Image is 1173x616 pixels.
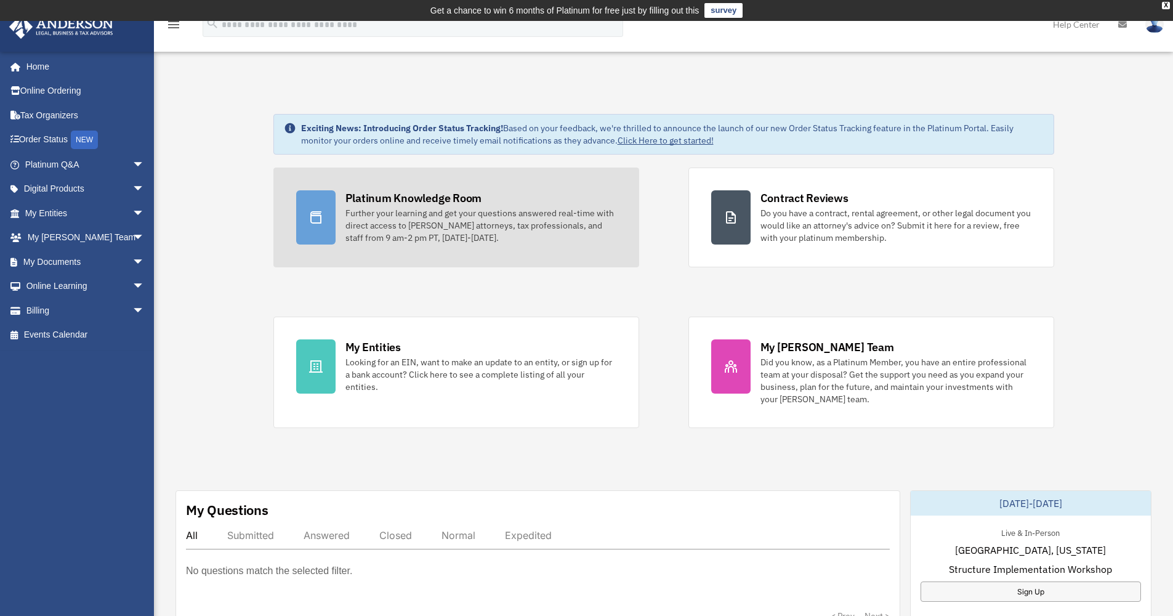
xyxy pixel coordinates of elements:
[760,356,1031,405] div: Did you know, as a Platinum Member, you have an entire professional team at your disposal? Get th...
[345,339,401,355] div: My Entities
[345,190,482,206] div: Platinum Knowledge Room
[688,168,1054,267] a: Contract Reviews Do you have a contract, rental agreement, or other legal document you would like...
[9,103,163,128] a: Tax Organizers
[273,168,639,267] a: Platinum Knowledge Room Further your learning and get your questions answered real-time with dire...
[9,249,163,274] a: My Documentsarrow_drop_down
[949,562,1112,577] span: Structure Implementation Workshop
[9,201,163,225] a: My Entitiesarrow_drop_down
[132,152,157,177] span: arrow_drop_down
[505,529,552,541] div: Expedited
[186,529,198,541] div: All
[132,177,157,202] span: arrow_drop_down
[760,339,894,355] div: My [PERSON_NAME] Team
[9,79,163,103] a: Online Ordering
[132,225,157,251] span: arrow_drop_down
[132,201,157,226] span: arrow_drop_down
[345,356,616,393] div: Looking for an EIN, want to make an update to an entity, or sign up for a bank account? Click her...
[911,491,1151,516] div: [DATE]-[DATE]
[186,562,352,580] p: No questions match the selected filter.
[760,190,849,206] div: Contract Reviews
[9,54,157,79] a: Home
[9,274,163,299] a: Online Learningarrow_drop_down
[618,135,714,146] a: Click Here to get started!
[760,207,1031,244] div: Do you have a contract, rental agreement, or other legal document you would like an attorney's ad...
[345,207,616,244] div: Further your learning and get your questions answered real-time with direct access to [PERSON_NAM...
[9,177,163,201] a: Digital Productsarrow_drop_down
[6,15,117,39] img: Anderson Advisors Platinum Portal
[1145,15,1164,33] img: User Pic
[9,298,163,323] a: Billingarrow_drop_down
[166,17,181,32] i: menu
[704,3,743,18] a: survey
[9,128,163,153] a: Order StatusNEW
[132,274,157,299] span: arrow_drop_down
[379,529,412,541] div: Closed
[430,3,699,18] div: Get a chance to win 6 months of Platinum for free just by filling out this
[9,225,163,250] a: My [PERSON_NAME] Teamarrow_drop_down
[955,543,1106,557] span: [GEOGRAPHIC_DATA], [US_STATE]
[227,529,274,541] div: Submitted
[132,249,157,275] span: arrow_drop_down
[304,529,350,541] div: Answered
[186,501,268,519] div: My Questions
[688,317,1054,428] a: My [PERSON_NAME] Team Did you know, as a Platinum Member, you have an entire professional team at...
[921,582,1141,602] a: Sign Up
[301,123,503,134] strong: Exciting News: Introducing Order Status Tracking!
[71,131,98,149] div: NEW
[9,152,163,177] a: Platinum Q&Aarrow_drop_down
[991,525,1070,538] div: Live & In-Person
[132,298,157,323] span: arrow_drop_down
[166,22,181,32] a: menu
[1162,2,1170,9] div: close
[301,122,1044,147] div: Based on your feedback, we're thrilled to announce the launch of our new Order Status Tracking fe...
[206,17,219,30] i: search
[9,323,163,347] a: Events Calendar
[273,317,639,428] a: My Entities Looking for an EIN, want to make an update to an entity, or sign up for a bank accoun...
[441,529,475,541] div: Normal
